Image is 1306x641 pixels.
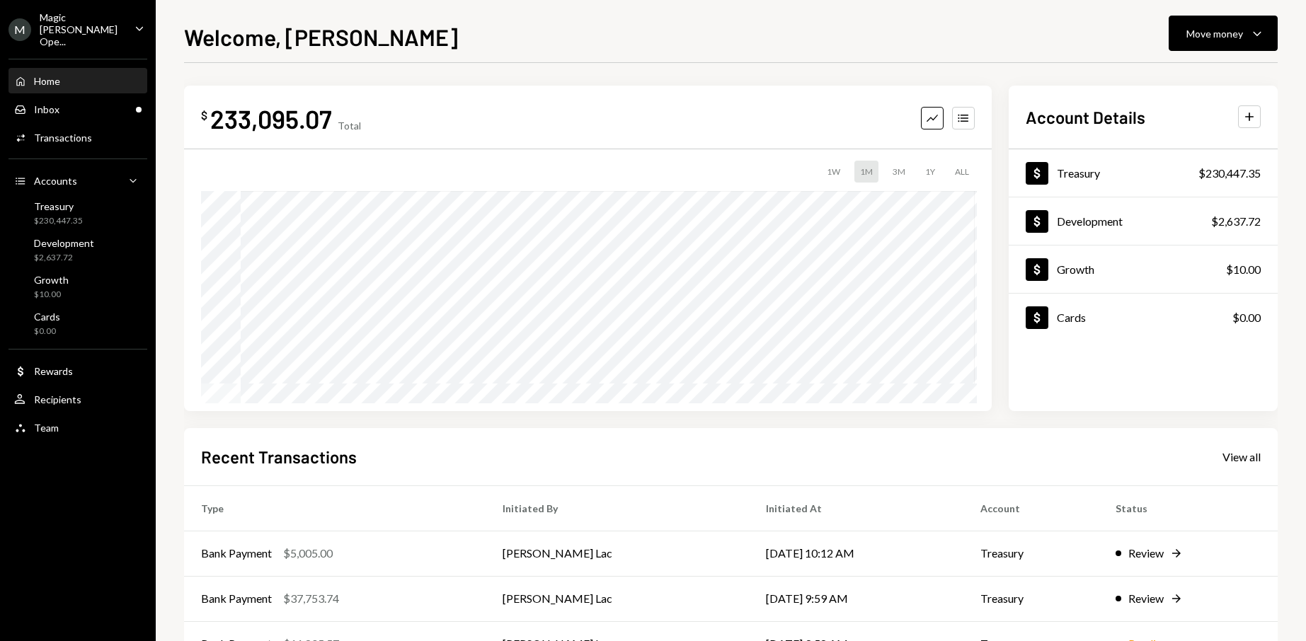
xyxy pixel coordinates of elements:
[34,132,92,144] div: Transactions
[210,103,332,134] div: 233,095.07
[34,75,60,87] div: Home
[749,485,963,531] th: Initiated At
[1057,311,1086,324] div: Cards
[8,125,147,150] a: Transactions
[1099,485,1278,531] th: Status
[8,196,147,230] a: Treasury$230,447.35
[1009,294,1278,341] a: Cards$0.00
[8,68,147,93] a: Home
[184,485,486,531] th: Type
[963,485,1099,531] th: Account
[1026,105,1145,129] h2: Account Details
[8,18,31,41] div: M
[854,161,878,183] div: 1M
[1222,450,1261,464] div: View all
[34,215,83,227] div: $230,447.35
[749,531,963,576] td: [DATE] 10:12 AM
[920,161,941,183] div: 1Y
[34,289,69,301] div: $10.00
[40,11,123,47] div: Magic [PERSON_NAME] Ope...
[1232,309,1261,326] div: $0.00
[34,175,77,187] div: Accounts
[201,545,272,562] div: Bank Payment
[283,545,333,562] div: $5,005.00
[887,161,911,183] div: 3M
[1211,213,1261,230] div: $2,637.72
[8,270,147,304] a: Growth$10.00
[821,161,846,183] div: 1W
[34,365,73,377] div: Rewards
[1226,261,1261,278] div: $10.00
[486,576,749,621] td: [PERSON_NAME] Lac
[1009,197,1278,245] a: Development$2,637.72
[201,108,207,122] div: $
[184,23,458,51] h1: Welcome, [PERSON_NAME]
[1057,166,1100,180] div: Treasury
[8,233,147,267] a: Development$2,637.72
[34,422,59,434] div: Team
[8,306,147,340] a: Cards$0.00
[283,590,339,607] div: $37,753.74
[201,590,272,607] div: Bank Payment
[486,531,749,576] td: [PERSON_NAME] Lac
[34,200,83,212] div: Treasury
[1169,16,1278,51] button: Move money
[34,252,94,264] div: $2,637.72
[1198,165,1261,182] div: $230,447.35
[34,103,59,115] div: Inbox
[949,161,975,183] div: ALL
[8,358,147,383] a: Rewards
[1009,246,1278,293] a: Growth$10.00
[34,311,60,323] div: Cards
[338,120,361,132] div: Total
[1128,545,1164,562] div: Review
[1128,590,1164,607] div: Review
[34,274,69,286] div: Growth
[1222,449,1261,464] a: View all
[1009,149,1278,197] a: Treasury$230,447.35
[34,237,94,249] div: Development
[34,325,60,337] div: $0.00
[1186,26,1243,41] div: Move money
[486,485,749,531] th: Initiated By
[8,415,147,440] a: Team
[963,576,1099,621] td: Treasury
[749,576,963,621] td: [DATE] 9:59 AM
[8,168,147,193] a: Accounts
[34,393,81,405] div: Recipients
[1057,262,1094,276] div: Growth
[963,531,1099,576] td: Treasury
[8,96,147,122] a: Inbox
[201,445,357,468] h2: Recent Transactions
[1057,214,1123,228] div: Development
[8,386,147,412] a: Recipients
